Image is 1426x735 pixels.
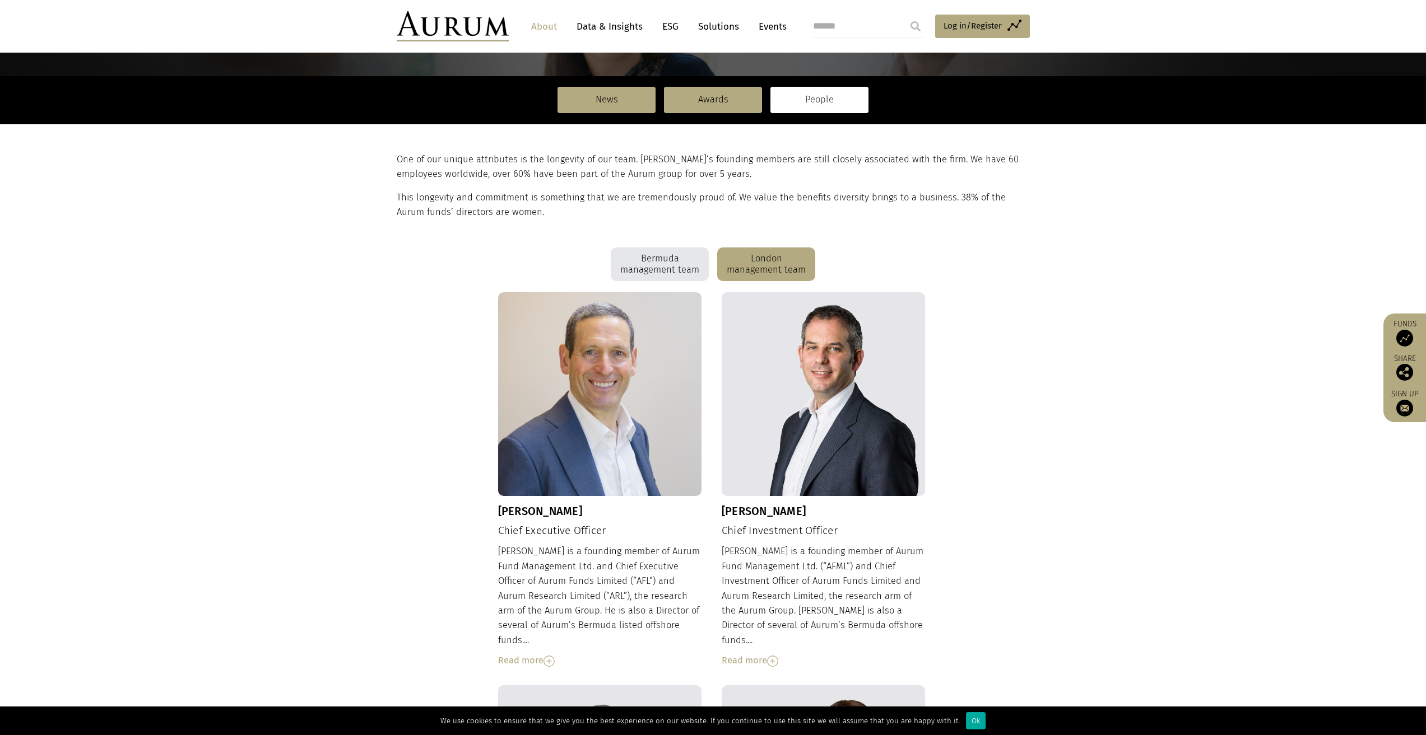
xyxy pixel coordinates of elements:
[498,544,702,668] div: [PERSON_NAME] is a founding member of Aurum Fund Management Ltd. and Chief Executive Officer of A...
[753,16,787,37] a: Events
[767,656,778,667] img: Read More
[664,87,762,113] a: Awards
[722,653,926,668] div: Read more
[1389,319,1420,347] a: Funds
[526,16,563,37] a: About
[1396,364,1413,381] img: Share this post
[544,656,555,667] img: Read More
[611,247,709,281] div: Bermuda management team
[717,247,815,281] div: London management team
[770,87,868,113] a: People
[397,190,1027,220] p: This longevity and commitment is something that we are tremendously proud of. We value the benefi...
[722,525,926,537] h4: Chief Investment Officer
[944,19,1002,32] span: Log in/Register
[571,16,648,37] a: Data & Insights
[1389,389,1420,416] a: Sign up
[1396,330,1413,347] img: Access Funds
[498,525,702,537] h4: Chief Executive Officer
[1389,355,1420,381] div: Share
[904,15,927,38] input: Submit
[558,87,656,113] a: News
[693,16,745,37] a: Solutions
[722,504,926,518] h3: [PERSON_NAME]
[657,16,684,37] a: ESG
[722,544,926,668] div: [PERSON_NAME] is a founding member of Aurum Fund Management Ltd. (“AFML”) and Chief Investment Of...
[397,152,1027,182] p: One of our unique attributes is the longevity of our team. [PERSON_NAME]’s founding members are s...
[1396,400,1413,416] img: Sign up to our newsletter
[498,653,702,668] div: Read more
[966,712,986,729] div: Ok
[498,504,702,518] h3: [PERSON_NAME]
[397,11,509,41] img: Aurum
[935,15,1030,38] a: Log in/Register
